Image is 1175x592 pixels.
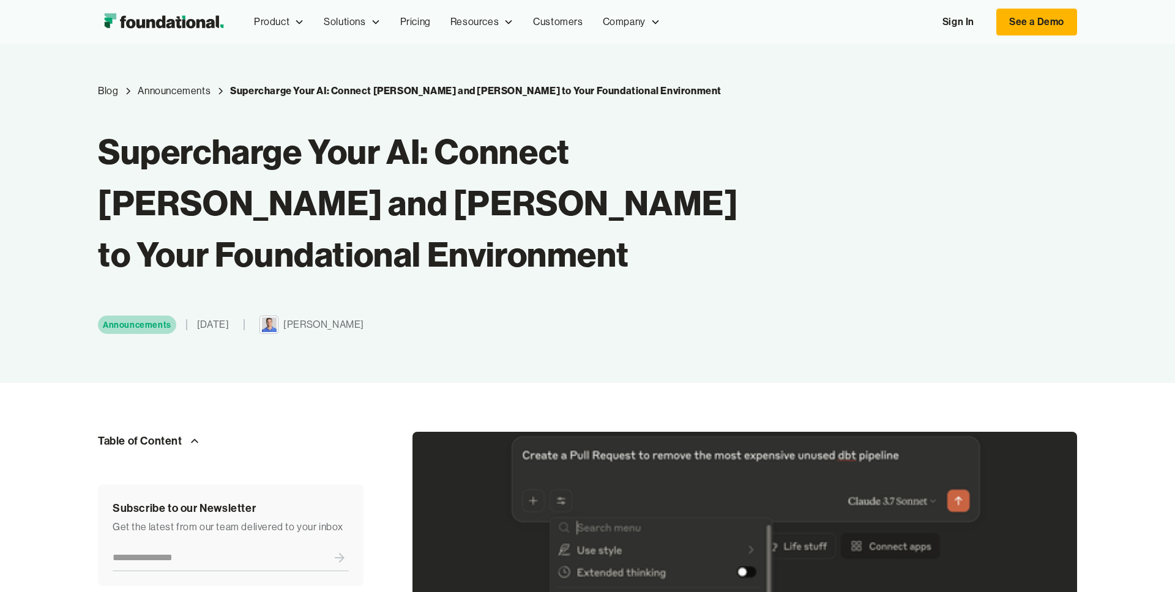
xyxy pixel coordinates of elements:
div: Resources [441,2,523,42]
div: Table of Content [98,432,182,450]
div: [DATE] [197,317,229,333]
div: Announcements [103,318,171,331]
div: Company [603,14,646,30]
img: Arrow [187,434,202,448]
iframe: Chat Widget [955,450,1175,592]
div: Product [244,2,314,42]
div: Product [254,14,289,30]
div: [PERSON_NAME] [283,317,364,333]
form: Newsletter Form [113,545,349,571]
h1: Supercharge Your AI: Connect [PERSON_NAME] and [PERSON_NAME] to Your Foundational Environment [98,126,767,280]
a: Customers [523,2,592,42]
div: Solutions [314,2,390,42]
img: Foundational Logo [98,10,229,34]
div: Subscribe to our Newsletter [113,499,349,517]
div: Company [593,2,670,42]
div: Resources [450,14,499,30]
a: Blog [98,83,118,99]
div: Get the latest from our team delivered to your inbox [113,519,349,535]
input: Submit [330,545,349,571]
a: Category [98,316,176,334]
div: Announcements [138,83,211,99]
a: Pricing [390,2,441,42]
a: Sign In [930,9,987,35]
a: home [98,10,229,34]
a: Current blog [230,83,722,99]
a: Category [138,83,211,99]
div: Supercharge Your AI: Connect [PERSON_NAME] and [PERSON_NAME] to Your Foundational Environment [230,83,722,99]
a: See a Demo [996,9,1077,35]
div: Solutions [324,14,365,30]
